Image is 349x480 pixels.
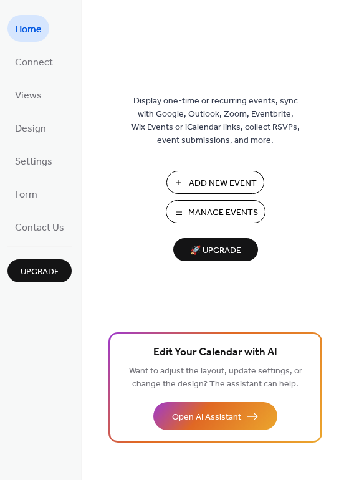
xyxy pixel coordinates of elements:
[7,15,49,42] a: Home
[15,20,42,39] span: Home
[15,119,46,138] span: Design
[7,114,54,141] a: Design
[21,266,59,279] span: Upgrade
[7,213,72,240] a: Contact Us
[15,218,64,238] span: Contact Us
[7,48,60,75] a: Connect
[15,152,52,171] span: Settings
[188,206,258,219] span: Manage Events
[7,147,60,174] a: Settings
[7,259,72,282] button: Upgrade
[15,53,53,72] span: Connect
[7,81,49,108] a: Views
[189,177,257,190] span: Add New Event
[181,242,251,259] span: 🚀 Upgrade
[166,171,264,194] button: Add New Event
[15,86,42,105] span: Views
[153,402,277,430] button: Open AI Assistant
[129,363,302,393] span: Want to adjust the layout, update settings, or change the design? The assistant can help.
[131,95,300,147] span: Display one-time or recurring events, sync with Google, Outlook, Zoom, Eventbrite, Wix Events or ...
[15,185,37,204] span: Form
[153,344,277,362] span: Edit Your Calendar with AI
[172,411,241,424] span: Open AI Assistant
[166,200,265,223] button: Manage Events
[7,180,45,207] a: Form
[173,238,258,261] button: 🚀 Upgrade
